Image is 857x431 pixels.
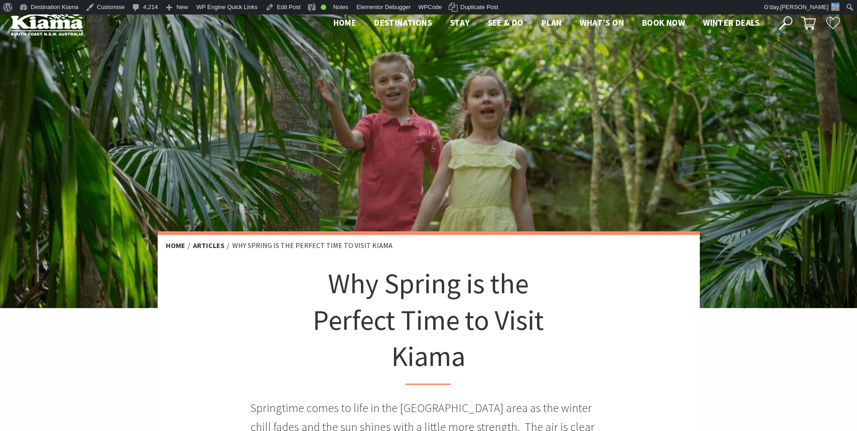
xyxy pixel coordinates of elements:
img: 3-150x150.jpg [831,3,839,11]
span: Plan [542,17,562,28]
img: Kiama Logo [11,11,83,36]
span: See & Do [488,17,524,28]
span: What’s On [580,17,624,28]
nav: Main Menu [324,16,768,31]
span: Book now [642,17,685,28]
span: Winter Deals [703,17,759,28]
span: Destinations [374,17,432,28]
span: Stay [450,17,470,28]
span: Home [333,17,356,28]
a: Articles [193,241,225,250]
div: Good [321,5,326,10]
a: Home [166,241,185,250]
span: [PERSON_NAME] [780,4,829,10]
li: Why Spring is the Perfect Time to Visit Kiama [232,240,393,252]
h1: Why Spring is the Perfect Time to Visit Kiama [295,265,562,385]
